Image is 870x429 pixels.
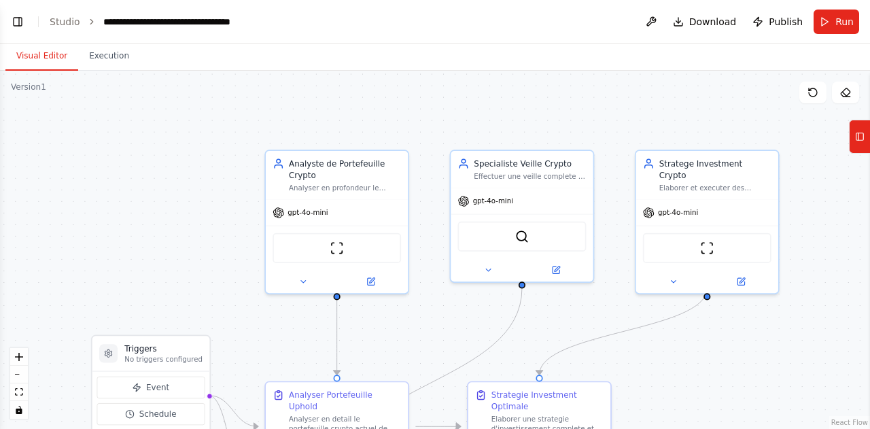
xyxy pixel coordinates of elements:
span: gpt-4o-mini [658,208,698,218]
button: Show left sidebar [8,12,27,31]
button: Open in side panel [338,275,403,288]
div: Analyser en profondeur le portefeuille de cryptomonnaies de {user_name} sur Uphold, évaluer les p... [289,184,401,193]
div: Effectuer une veille complete et quotidienne du marche des cryptomonnaies pour {user_name}, ident... [474,172,586,182]
div: Analyste de Portefeuille Crypto [289,158,401,181]
div: Elaborer et executer des strategies d'investissement optimales pour {user_name} basees sur l'anal... [659,184,771,193]
div: Analyste de Portefeuille CryptoAnalyser en profondeur le portefeuille de cryptomonnaies de {user_... [264,150,409,294]
h3: Triggers [124,343,203,354]
div: Specialiste Veille Crypto [474,158,586,169]
button: Publish [747,10,808,34]
nav: breadcrumb [50,15,275,29]
img: SerperDevTool [515,230,529,243]
button: toggle interactivity [10,401,28,419]
button: Execution [78,42,140,71]
div: Analyser Portefeuille Uphold [289,390,401,413]
button: Open in side panel [523,263,589,277]
g: Edge from ce837dca-8fcb-44bd-8e33-043a996d8c4d to 57a12f63-c403-456b-ae76-f604042dbc27 [534,288,713,375]
div: React Flow controls [10,348,28,419]
span: Run [835,15,854,29]
div: Version 1 [11,82,46,92]
button: Run [814,10,859,34]
span: Download [689,15,737,29]
a: Studio [50,16,80,27]
span: Schedule [139,409,177,420]
div: Specialiste Veille CryptoEffectuer une veille complete et quotidienne du marche des cryptomonnaie... [450,150,595,283]
div: Strategie Investment Optimale [491,390,604,413]
button: Open in side panel [708,275,773,288]
span: Event [146,381,169,393]
button: Download [667,10,742,34]
button: Schedule [97,403,205,425]
button: fit view [10,383,28,401]
button: zoom out [10,366,28,383]
span: gpt-4o-mini [288,208,328,218]
button: Event [97,377,205,398]
button: Visual Editor [5,42,78,71]
button: zoom in [10,348,28,366]
img: ScrapeWebsiteTool [700,241,714,255]
div: Stratege Investment CryptoElaborer et executer des strategies d'investissement optimales pour {us... [635,150,780,294]
span: Publish [769,15,803,29]
span: gpt-4o-mini [473,196,513,206]
div: Stratege Investment Crypto [659,158,771,181]
img: ScrapeWebsiteTool [330,241,343,255]
g: Edge from 4040664f-e184-469e-adc6-2530b8aaa1d0 to 536e6e60-af91-4712-b661-a5ea3222fe3e [331,300,343,375]
p: No triggers configured [124,354,203,364]
a: React Flow attribution [831,419,868,426]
